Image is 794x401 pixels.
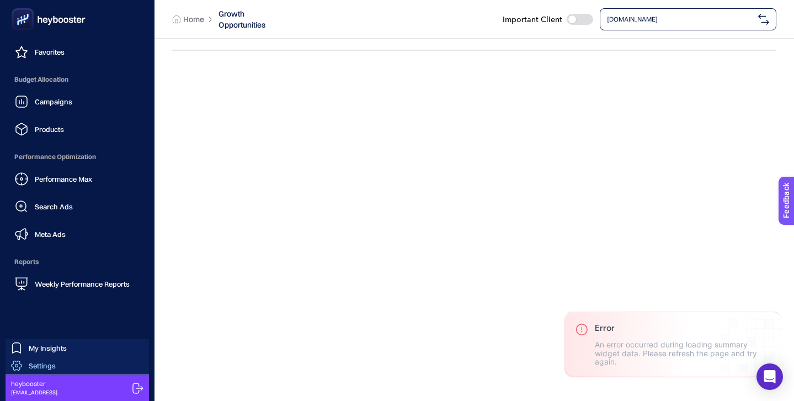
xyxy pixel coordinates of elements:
span: My Insights [29,344,67,352]
a: Performance Max [9,168,146,190]
span: Reports [9,251,146,273]
span: Search Ads [35,202,73,211]
span: heybooster [11,379,57,388]
span: Products [35,125,64,134]
img: svg%3e [758,14,769,25]
p: An error occurred during loading summary widget data. Please refresh the page and try again. [595,340,770,366]
span: Favorites [35,48,65,56]
span: Performance Max [35,175,92,183]
span: Meta Ads [35,230,66,239]
h3: Error [595,323,770,334]
span: Weekly Performance Reports [35,279,130,288]
a: Products [9,118,146,140]
a: Weekly Performance Reports [9,273,146,295]
span: Important Client [503,14,562,25]
a: My Insights [6,339,149,357]
span: [DOMAIN_NAME] [607,15,754,24]
span: Home [183,14,204,25]
a: Meta Ads [9,223,146,245]
a: Settings [6,357,149,374]
span: [EMAIL_ADDRESS] [11,388,57,397]
a: Favorites [9,41,146,63]
span: Feedback [7,3,42,12]
span: Budget Allocation [9,68,146,91]
span: Performance Optimization [9,146,146,168]
span: Growth Opportunities [219,8,271,30]
div: Open Intercom Messenger [756,363,783,390]
a: Search Ads [9,196,146,218]
span: Settings [29,361,56,370]
span: Campaigns [35,97,72,106]
a: Campaigns [9,91,146,113]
